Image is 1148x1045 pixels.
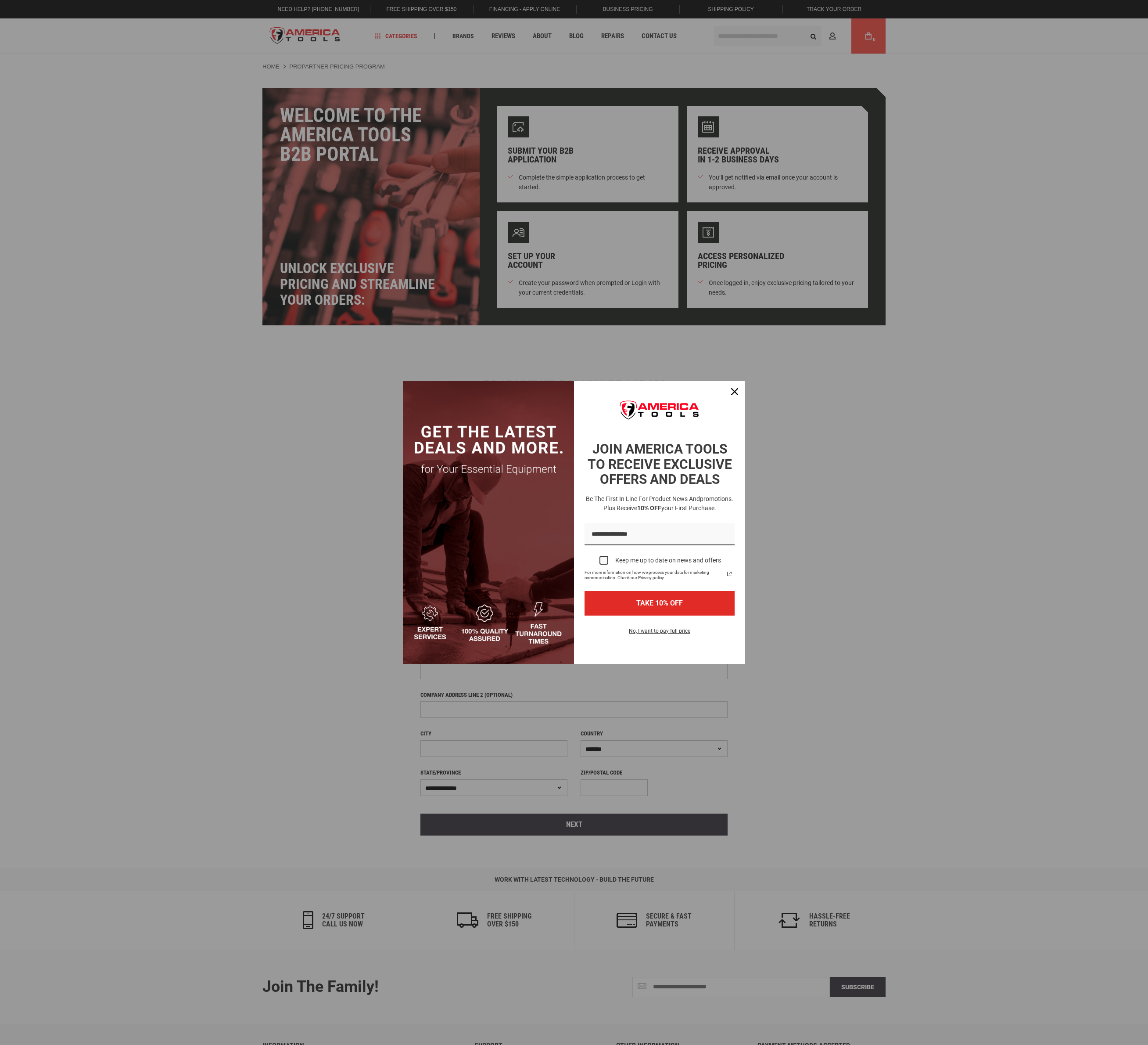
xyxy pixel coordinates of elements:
[585,570,724,580] span: For more information on how we process your data for marketing communication. Check our Privacy p...
[583,494,736,513] h3: Be the first in line for product news and
[1025,1017,1148,1045] iframe: LiveChat chat widget
[731,388,738,395] svg: close icon
[637,504,661,512] strong: 10% OFF
[622,626,697,641] button: No, I want to pay full price
[724,569,735,579] a: Read our Privacy Policy
[724,569,735,579] svg: link icon
[724,381,745,402] button: Close
[615,557,721,564] div: Keep me up to date on news and offers
[588,441,732,487] strong: JOIN AMERICA TOOLS TO RECEIVE EXCLUSIVE OFFERS AND DEALS
[603,495,734,512] span: promotions. Plus receive your first purchase.
[585,523,735,546] input: Email field
[585,591,735,615] button: TAKE 10% OFF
